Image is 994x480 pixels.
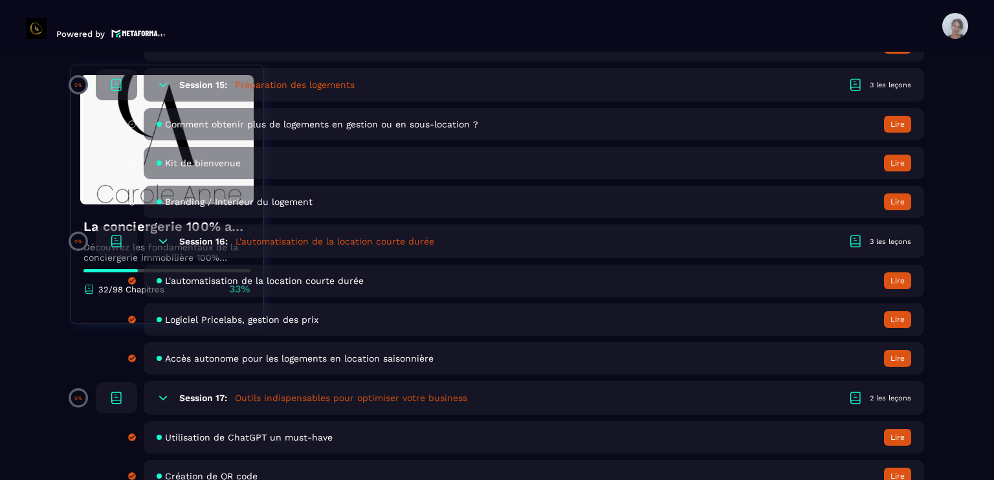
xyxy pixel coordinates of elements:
button: Lire [884,429,911,446]
h5: Outils indispensables pour optimiser votre business [235,391,467,404]
p: 0% [74,239,82,245]
span: Kit de bienvenue [165,158,241,168]
p: 32/98 Chapitres [98,285,164,294]
p: 0% [74,395,82,401]
button: Lire [884,350,911,367]
h5: Préparation des logements [235,78,355,91]
button: Lire [884,116,911,133]
span: Comment obtenir plus de logements en gestion ou en sous-location ? [165,119,478,129]
span: Accès autonome pour les logements en location saisonnière [165,353,434,364]
h6: Session 17: [179,393,227,403]
button: Lire [884,155,911,171]
img: banner [80,75,254,204]
span: Branding / Intérieur du logement [165,197,313,207]
img: logo-branding [26,18,47,39]
p: Découvrez les fondamentaux de la conciergerie immobilière 100% automatisée. Cette formation est c... [83,242,250,263]
button: Lire [884,193,911,210]
span: Logiciel Pricelabs, gestion des prix [165,314,318,325]
p: Powered by [56,29,105,39]
div: 2 les leçons [870,393,911,403]
div: 3 les leçons [870,237,911,246]
button: Lire [884,272,911,289]
h6: Session 16: [179,236,228,246]
button: Lire [884,311,911,328]
span: Utilisation de ChatGPT un must-have [165,432,333,442]
h5: L'automatisation de la location courte durée [236,235,434,248]
div: 3 les leçons [870,80,911,90]
img: logo [111,28,166,39]
p: 0% [74,82,82,88]
h6: Session 15: [179,80,227,90]
h4: La conciergerie 100% automatisée [83,217,250,235]
span: L'automatisation de la location courte durée [165,276,364,286]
